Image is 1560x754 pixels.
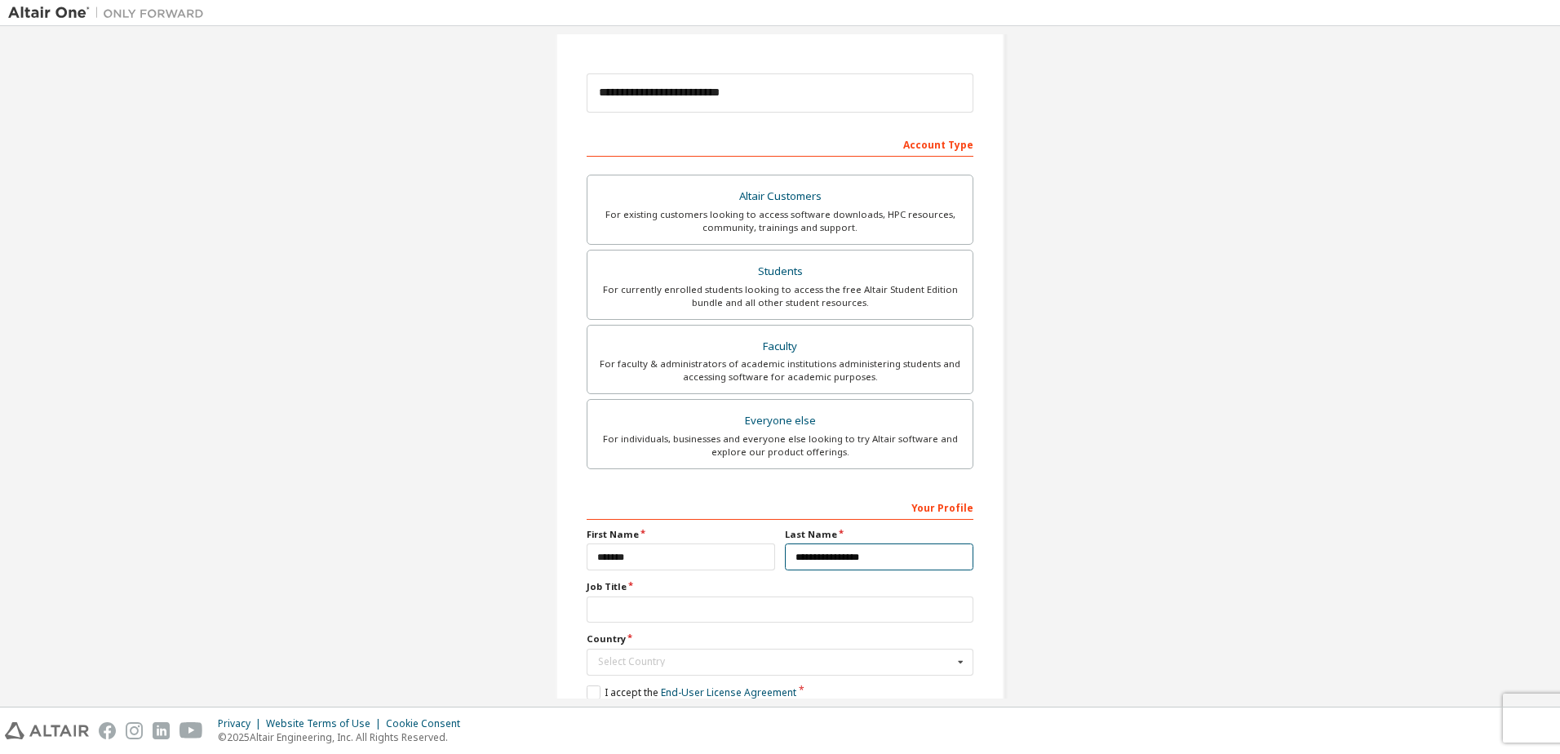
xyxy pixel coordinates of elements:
div: Account Type [587,131,973,157]
label: First Name [587,528,775,541]
div: Website Terms of Use [266,717,386,730]
label: Last Name [785,528,973,541]
div: Privacy [218,717,266,730]
div: Your Profile [587,494,973,520]
div: Everyone else [597,410,963,432]
div: For currently enrolled students looking to access the free Altair Student Edition bundle and all ... [597,283,963,309]
a: End-User License Agreement [661,685,796,699]
div: For individuals, businesses and everyone else looking to try Altair software and explore our prod... [597,432,963,459]
img: altair_logo.svg [5,722,89,739]
img: linkedin.svg [153,722,170,739]
img: youtube.svg [179,722,203,739]
p: © 2025 Altair Engineering, Inc. All Rights Reserved. [218,730,470,744]
label: Job Title [587,580,973,593]
div: Cookie Consent [386,717,470,730]
div: For faculty & administrators of academic institutions administering students and accessing softwa... [597,357,963,384]
img: instagram.svg [126,722,143,739]
div: Altair Customers [597,185,963,208]
img: facebook.svg [99,722,116,739]
div: Students [597,260,963,283]
img: Altair One [8,5,212,21]
label: Country [587,632,973,645]
label: I accept the [587,685,796,699]
div: Faculty [597,335,963,358]
div: For existing customers looking to access software downloads, HPC resources, community, trainings ... [597,208,963,234]
div: Select Country [598,657,953,667]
